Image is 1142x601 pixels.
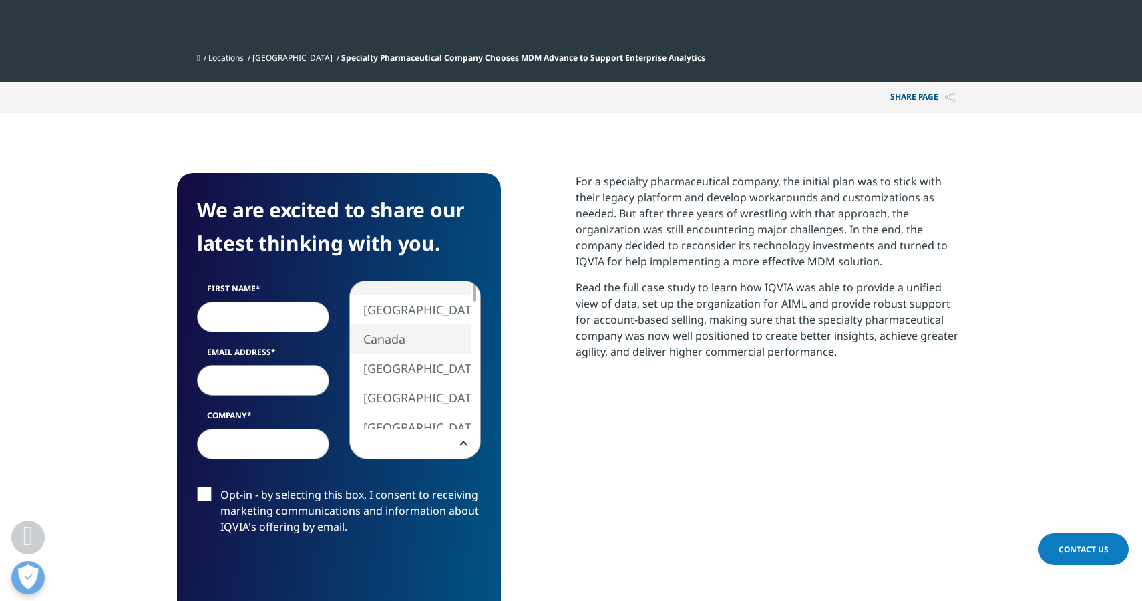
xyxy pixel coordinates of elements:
li: [GEOGRAPHIC_DATA] [350,295,471,324]
img: Share PAGE [945,92,955,103]
p: For a specialty pharmaceutical company, the initial plan was to stick with their legacy platform ... [576,173,965,279]
span: Specialty Pharmaceutical Company Chooses MDM Advance to Support Enterprise Analytics [341,52,705,64]
label: Email Address [197,346,329,365]
label: Opt-in - by selecting this box, I consent to receiving marketing communications and information a... [197,487,481,542]
li: Canada [350,324,471,354]
li: [GEOGRAPHIC_DATA] [350,412,471,442]
a: [GEOGRAPHIC_DATA] [252,52,333,64]
label: First Name [197,283,329,302]
h4: We are excited to share our latest thinking with you. [197,193,481,260]
a: Contact Us [1038,533,1129,565]
p: Read the full case study to learn how IQVIA was able to provide a unified view of data, set up th... [576,279,965,370]
label: Company [197,410,329,429]
li: [GEOGRAPHIC_DATA] [350,354,471,383]
span: Contact Us [1059,544,1109,555]
button: Open Preferences [11,561,45,594]
a: Locations [208,52,244,64]
p: Share PAGE [880,82,965,113]
button: Share PAGEShare PAGE [880,82,965,113]
li: [GEOGRAPHIC_DATA] [350,383,471,412]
